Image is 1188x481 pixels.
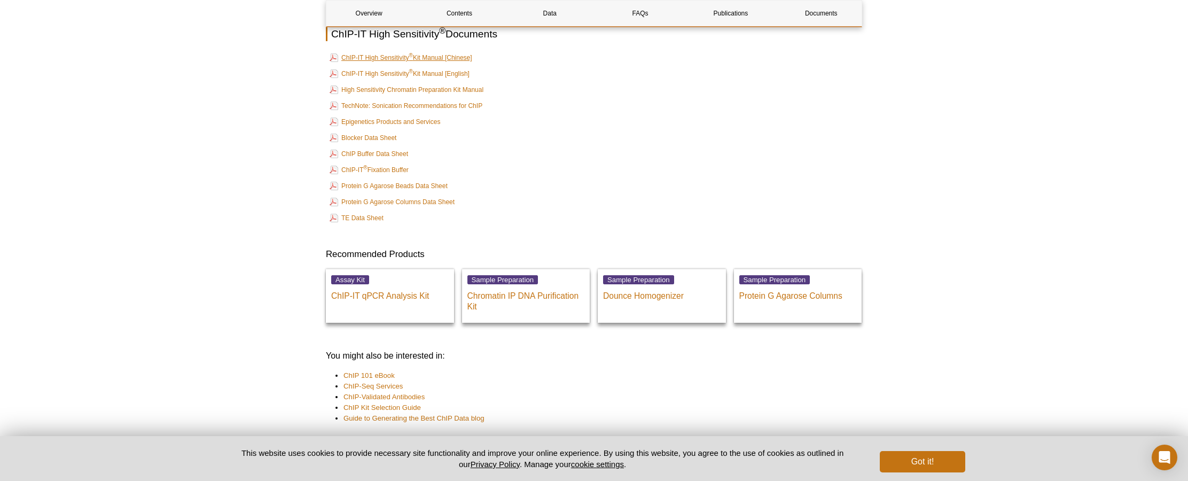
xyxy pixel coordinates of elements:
[467,275,538,284] span: Sample Preparation
[330,212,384,224] a: TE Data Sheet
[880,451,965,472] button: Got it!
[331,285,449,301] p: ChIP-IT qPCR Analysis Kit
[409,68,413,74] sup: ®
[330,148,408,160] a: ChIP Buffer Data Sheet
[330,115,440,128] a: Epigenetics Products and Services
[343,381,403,392] a: ChIP-Seq Services
[417,1,502,26] a: Contents
[471,460,520,469] a: Privacy Policy
[343,370,395,381] a: ChIP 101 eBook
[326,350,862,362] h3: You might also be interested in:
[598,1,683,26] a: FAQs
[409,52,413,58] sup: ®
[326,1,411,26] a: Overview
[330,164,409,176] a: ChIP-IT®Fixation Buffer
[363,165,367,170] sup: ®
[326,27,862,41] h2: ChIP-IT High Sensitivity Documents
[571,460,624,469] button: cookie settings
[326,248,862,261] h3: Recommended Products
[330,51,472,64] a: ChIP-IT High Sensitivity®Kit Manual [Chinese]
[331,275,369,284] span: Assay Kit
[343,413,484,424] a: Guide to Generating the Best ChIP Data blog
[598,269,726,323] a: Sample Preparation Dounce Homogenizer
[739,275,810,284] span: Sample Preparation
[343,402,421,413] a: ChIP Kit Selection Guide
[326,269,454,323] a: Assay Kit ChIP-IT qPCR Analysis Kit
[330,83,483,96] a: High Sensitivity Chromatin Preparation Kit Manual
[603,275,674,284] span: Sample Preparation
[688,1,773,26] a: Publications
[603,285,721,301] p: Dounce Homogenizer
[439,26,445,35] sup: ®
[779,1,864,26] a: Documents
[734,269,862,323] a: Sample Preparation Protein G Agarose Columns
[330,99,482,112] a: TechNote: Sonication Recommendations for ChIP
[330,131,396,144] a: Blocker Data Sheet
[1152,445,1177,470] div: Open Intercom Messenger
[330,180,448,192] a: Protein G Agarose Beads Data Sheet
[462,269,590,323] a: Sample Preparation Chromatin IP DNA Purification Kit
[467,285,585,312] p: Chromatin IP DNA Purification Kit
[507,1,592,26] a: Data
[343,392,425,402] a: ChIP-Validated Antibodies
[223,447,862,470] p: This website uses cookies to provide necessary site functionality and improve your online experie...
[330,67,470,80] a: ChIP-IT High Sensitivity®Kit Manual [English]
[739,285,857,301] p: Protein G Agarose Columns
[330,196,455,208] a: Protein G Agarose Columns Data Sheet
